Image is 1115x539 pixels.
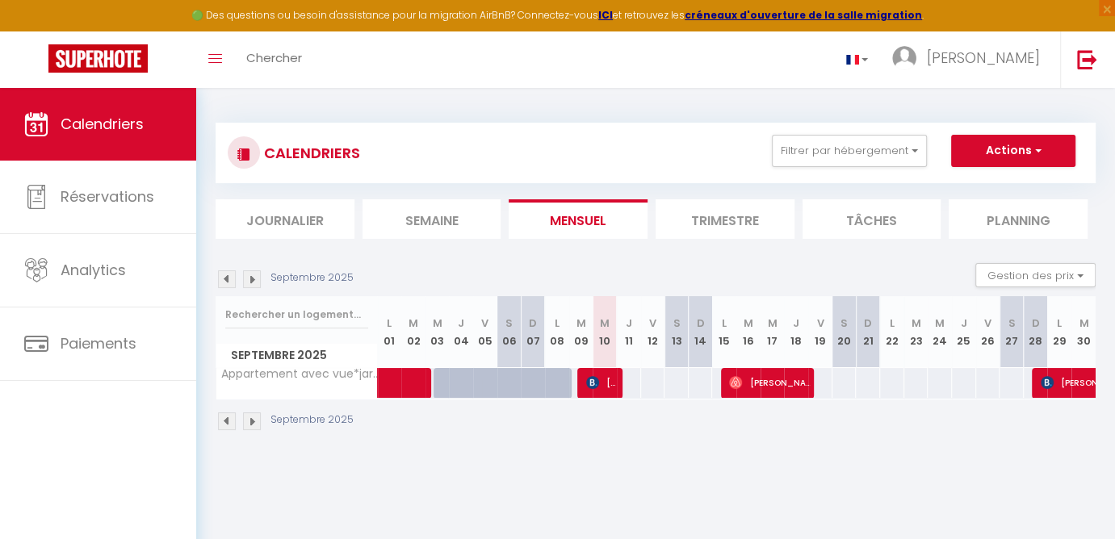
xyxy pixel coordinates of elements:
abbr: L [387,315,392,331]
th: 28 [1024,296,1048,368]
a: créneaux d'ouverture de la salle migration [685,8,922,22]
th: 09 [569,296,593,368]
th: 05 [473,296,497,368]
th: 23 [904,296,928,368]
abbr: D [1032,315,1040,331]
abbr: L [722,315,727,331]
li: Mensuel [509,199,648,239]
button: Gestion des prix [975,263,1096,287]
span: Paiements [61,333,136,353]
abbr: S [505,315,513,331]
input: Rechercher un logement... [225,300,368,329]
abbr: V [481,315,488,331]
span: Septembre 2025 [216,344,377,367]
abbr: D [697,315,705,331]
abbr: M [576,315,585,331]
a: ... [PERSON_NAME] [880,31,1060,88]
th: 06 [497,296,522,368]
abbr: V [816,315,824,331]
th: 19 [808,296,832,368]
th: 22 [880,296,904,368]
abbr: D [864,315,872,331]
abbr: M [433,315,442,331]
span: Appartement avec vue*jardin*terrasse*calme [219,368,380,380]
th: 03 [425,296,450,368]
th: 21 [856,296,880,368]
li: Semaine [363,199,501,239]
abbr: M [409,315,418,331]
th: 12 [641,296,665,368]
th: 01 [378,296,402,368]
abbr: M [600,315,610,331]
abbr: J [793,315,799,331]
p: Septembre 2025 [270,412,354,428]
abbr: M [744,315,753,331]
abbr: J [626,315,632,331]
abbr: D [529,315,537,331]
a: Chercher [234,31,314,88]
th: 10 [593,296,617,368]
th: 24 [928,296,952,368]
abbr: S [673,315,681,331]
img: logout [1077,49,1097,69]
th: 11 [617,296,641,368]
button: Ouvrir le widget de chat LiveChat [13,6,61,55]
li: Tâches [803,199,941,239]
li: Journalier [216,199,354,239]
th: 15 [712,296,736,368]
th: 29 [1047,296,1071,368]
th: 17 [761,296,785,368]
span: Analytics [61,260,126,280]
span: Calendriers [61,114,144,134]
button: Actions [951,135,1075,167]
abbr: M [911,315,920,331]
abbr: V [984,315,991,331]
th: 16 [736,296,761,368]
button: Filtrer par hébergement [772,135,927,167]
th: 14 [689,296,713,368]
th: 04 [449,296,473,368]
abbr: L [555,315,560,331]
a: ICI [598,8,613,22]
abbr: M [768,315,778,331]
th: 18 [784,296,808,368]
abbr: J [961,315,967,331]
p: Septembre 2025 [270,270,354,286]
span: Réservations [61,186,154,207]
th: 20 [832,296,857,368]
abbr: S [840,315,848,331]
abbr: L [1057,315,1062,331]
th: 25 [952,296,976,368]
span: [PERSON_NAME] [586,367,618,398]
img: Super Booking [48,44,148,73]
abbr: S [1008,315,1015,331]
th: 26 [976,296,1000,368]
abbr: J [458,315,464,331]
abbr: M [1079,315,1088,331]
li: Trimestre [656,199,794,239]
abbr: M [935,315,945,331]
li: Planning [949,199,1088,239]
th: 30 [1071,296,1096,368]
h3: CALENDRIERS [260,135,360,171]
th: 27 [1000,296,1024,368]
th: 08 [545,296,569,368]
span: [PERSON_NAME] [927,48,1040,68]
img: ... [892,46,916,70]
th: 02 [401,296,425,368]
abbr: V [649,315,656,331]
abbr: L [890,315,895,331]
th: 07 [521,296,545,368]
span: Chercher [246,49,302,66]
th: 13 [664,296,689,368]
span: [PERSON_NAME] [729,367,810,398]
